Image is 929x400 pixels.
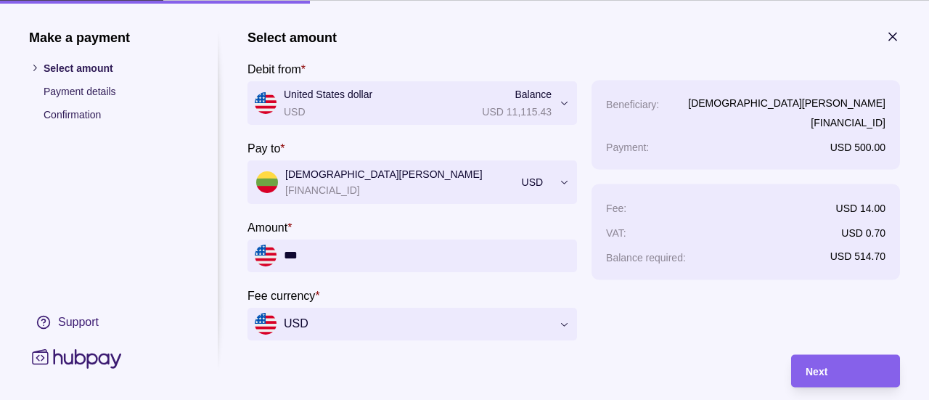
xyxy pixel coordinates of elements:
p: Select amount [44,60,189,75]
p: [FINANCIAL_ID] [688,114,885,130]
p: Amount [247,221,287,233]
p: Debit from [247,62,301,75]
p: [DEMOGRAPHIC_DATA][PERSON_NAME] [285,166,515,181]
p: Fee : [606,202,626,213]
p: Pay to [247,142,280,154]
img: us [255,245,277,266]
h1: Make a payment [29,29,189,45]
p: Confirmation [44,106,189,122]
label: Amount [247,218,292,235]
label: Fee currency [247,286,320,303]
button: Next [791,354,900,387]
p: Payment details [44,83,189,99]
p: Beneficiary : [606,98,659,110]
p: VAT : [606,226,626,238]
img: lt [256,171,278,192]
p: USD 514.70 [830,250,885,261]
span: Next [806,366,827,377]
p: Fee currency [247,289,315,301]
a: Support [29,306,189,337]
p: Balance required : [606,251,686,263]
p: USD 0.70 [841,226,885,238]
h1: Select amount [247,29,337,45]
p: USD 500.00 [830,141,885,152]
p: Payment : [606,141,649,152]
div: Support [58,314,99,330]
p: [DEMOGRAPHIC_DATA][PERSON_NAME] [688,94,885,110]
input: amount [284,239,570,272]
label: Debit from [247,60,306,77]
p: USD 14.00 [836,202,885,213]
label: Pay to [247,139,285,156]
